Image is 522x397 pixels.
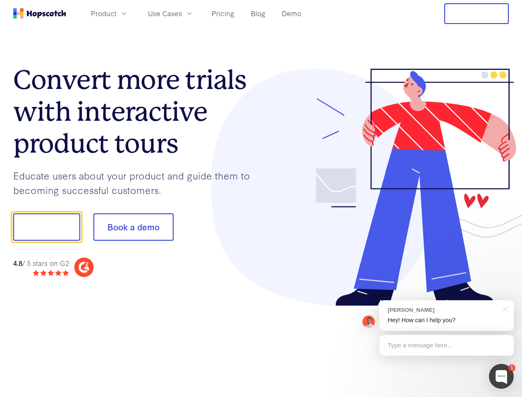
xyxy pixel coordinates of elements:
button: Show me! [13,213,80,241]
button: Book a demo [93,213,174,241]
img: Mark Spera [362,316,375,328]
p: Educate users about your product and guide them to becoming successful customers. [13,168,261,197]
a: Blog [248,7,269,20]
div: / 5 stars on G2 [13,258,69,268]
button: Free Trial [444,3,509,24]
span: Use Cases [148,8,182,19]
p: Hey! How can I help you? [388,316,505,325]
a: Pricing [208,7,238,20]
strong: 4.8 [13,258,22,268]
a: Home [13,8,66,19]
div: Type a message here... [379,335,514,356]
button: Product [86,7,133,20]
div: 1 [508,364,515,371]
button: Use Cases [143,7,198,20]
a: Demo [279,7,305,20]
span: Product [91,8,117,19]
div: [PERSON_NAME] [388,306,497,314]
h1: Convert more trials with interactive product tours [13,64,261,159]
